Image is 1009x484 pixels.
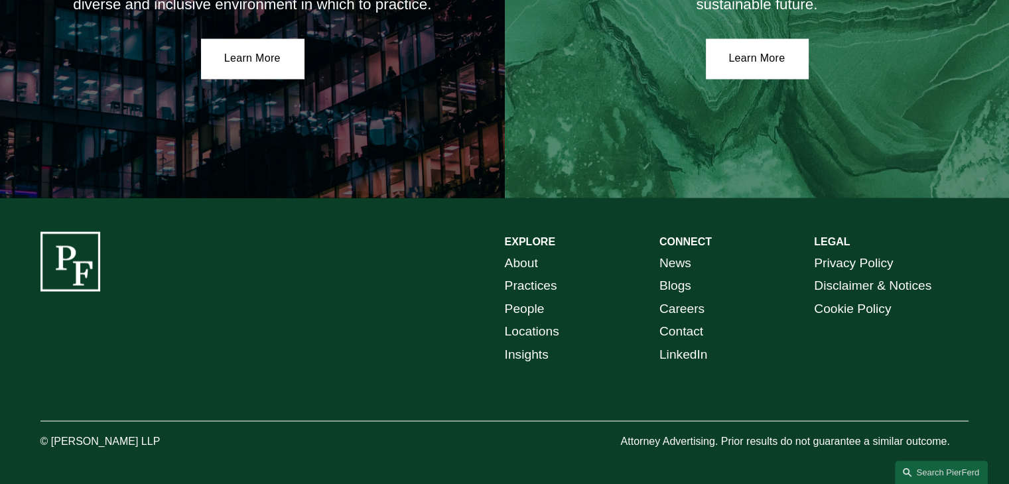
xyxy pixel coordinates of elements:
a: Locations [505,320,559,343]
a: Cookie Policy [814,297,891,320]
a: Insights [505,343,549,366]
a: About [505,251,538,274]
a: LinkedIn [659,343,708,366]
a: Learn More [201,38,304,78]
a: News [659,251,691,274]
strong: LEGAL [814,235,850,247]
p: Attorney Advertising. Prior results do not guarantee a similar outcome. [620,432,969,451]
a: Privacy Policy [814,251,893,274]
p: © [PERSON_NAME] LLP [40,432,234,451]
a: Contact [659,320,703,343]
a: Disclaimer & Notices [814,274,931,297]
a: Careers [659,297,705,320]
a: Learn More [706,38,809,78]
a: Practices [505,274,557,297]
strong: EXPLORE [505,235,555,247]
a: People [505,297,545,320]
a: Blogs [659,274,691,297]
a: Search this site [895,461,988,484]
strong: CONNECT [659,235,712,247]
